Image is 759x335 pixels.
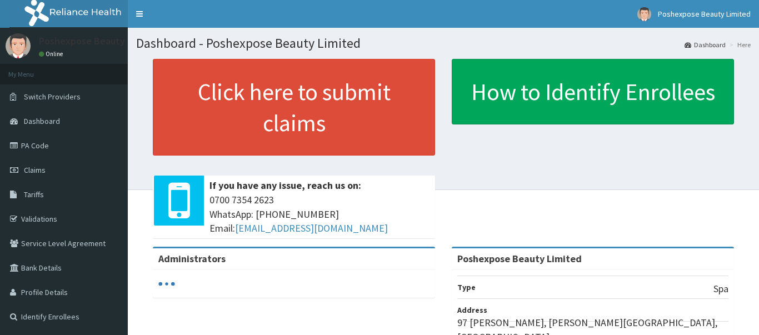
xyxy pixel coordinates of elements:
strong: Poshexpose Beauty Limited [457,252,582,265]
span: 0700 7354 2623 WhatsApp: [PHONE_NUMBER] Email: [209,193,430,236]
b: Administrators [158,252,226,265]
span: Dashboard [24,116,60,126]
span: Switch Providers [24,92,81,102]
b: If you have any issue, reach us on: [209,179,361,192]
a: How to Identify Enrollees [452,59,734,124]
img: User Image [637,7,651,21]
p: Spa [713,282,728,296]
img: User Image [6,33,31,58]
span: Tariffs [24,189,44,199]
span: Poshexpose Beauty Limited [658,9,751,19]
li: Here [727,40,751,49]
h1: Dashboard - Poshexpose Beauty Limited [136,36,751,51]
a: Online [39,50,66,58]
a: Dashboard [685,40,726,49]
p: Poshexpose Beauty Limited [39,36,160,46]
span: Claims [24,165,46,175]
a: Click here to submit claims [153,59,435,156]
b: Address [457,305,487,315]
svg: audio-loading [158,276,175,292]
b: Type [457,282,476,292]
a: [EMAIL_ADDRESS][DOMAIN_NAME] [235,222,388,234]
